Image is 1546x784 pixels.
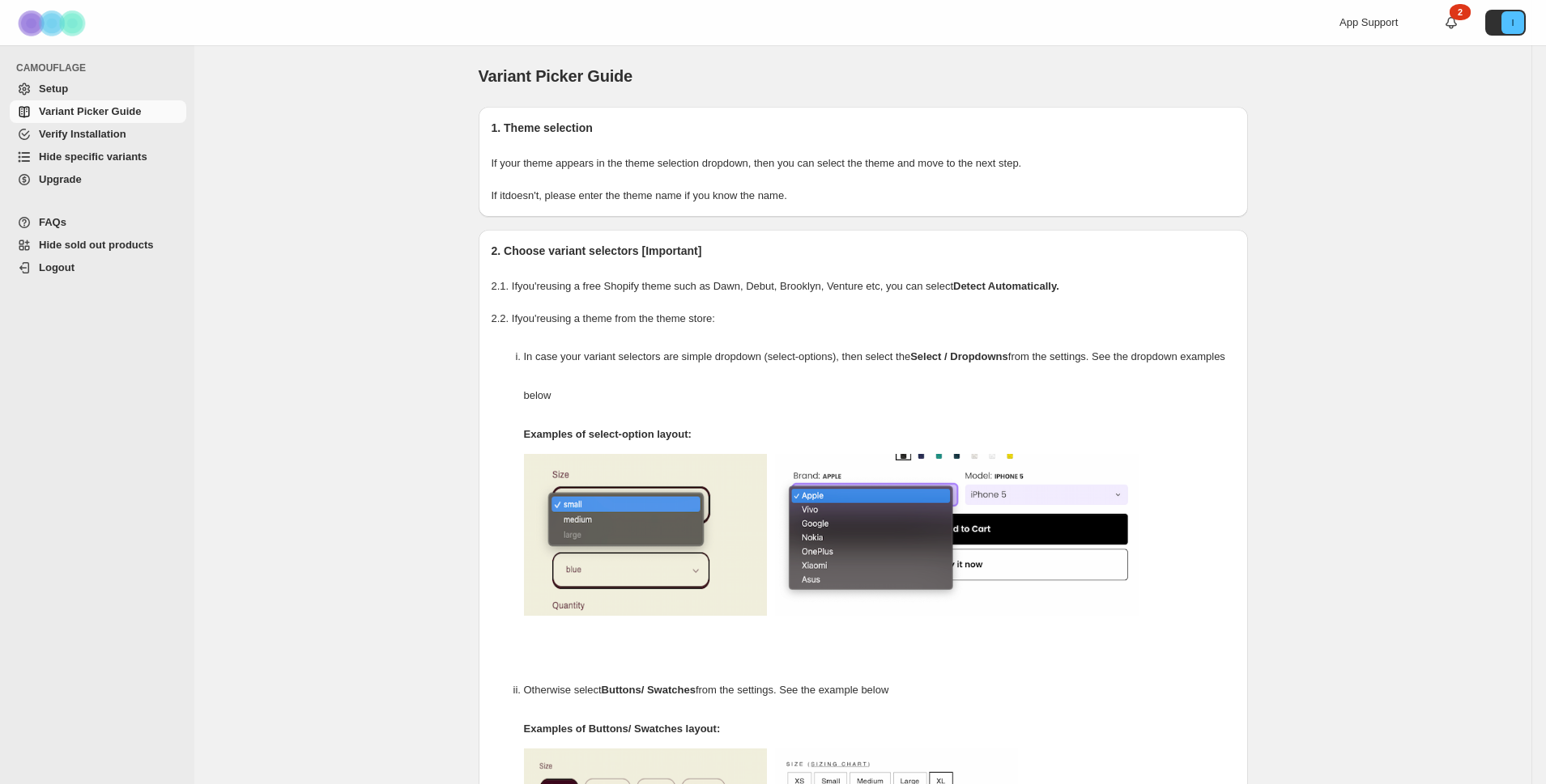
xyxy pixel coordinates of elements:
[1511,18,1514,28] text: I
[10,123,186,146] a: Verify Installation
[10,146,186,168] a: Hide specific variants
[524,723,721,735] strong: Examples of Buttons/ Swatches layout:
[1443,15,1459,31] a: 2
[479,67,633,85] span: Variant Picker Guide
[910,350,1008,362] strong: Select / Dropdowns
[10,100,186,123] a: Variant Picker Guide
[39,105,141,117] span: Variant Picker Guide
[16,61,186,74] span: CAMOUFLAGE
[39,261,75,273] span: Logout
[492,155,1235,172] p: If your theme appears in the theme selection dropdown, then you can select the theme and move to ...
[602,684,696,696] strong: Buttons/ Swatches
[39,128,126,140] span: Verify Installation
[39,239,154,251] span: Hide sold out products
[10,256,186,279] a: Logout
[492,188,1235,204] p: If it doesn't , please enter the theme name if you know the name.
[953,280,1059,292] strong: Detect Automatically.
[775,454,1139,616] img: camouflage-select-options-2
[1450,4,1471,20] div: 2
[39,173,82,185] span: Upgrade
[39,83,68,95] span: Setup
[39,216,66,228] span: FAQs
[39,150,147,163] span: Hide specific variants
[524,337,1235,415] p: In case your variant selectors are simple dropdown (select-options), then select the from the set...
[524,428,692,440] strong: Examples of select-option layout:
[492,243,1235,259] h2: 2. Choose variant selectors [Important]
[10,234,186,256] a: Hide sold out products
[10,168,186,191] a: Upgrade
[1485,10,1526,36] button: Avatar with initials I
[10,211,186,234] a: FAQs
[1339,16,1398,28] span: App Support
[13,1,94,45] img: Camouflage
[1501,11,1524,34] span: Avatar with initials I
[492,278,1235,295] p: 2.1. If you're using a free Shopify theme such as Dawn, Debut, Brooklyn, Venture etc, you can select
[492,120,1235,136] h2: 1. Theme selection
[10,78,186,100] a: Setup
[524,454,767,616] img: camouflage-select-options
[524,671,1235,710] p: Otherwise select from the settings. See the example below
[492,311,1235,327] p: 2.2. If you're using a theme from the theme store:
